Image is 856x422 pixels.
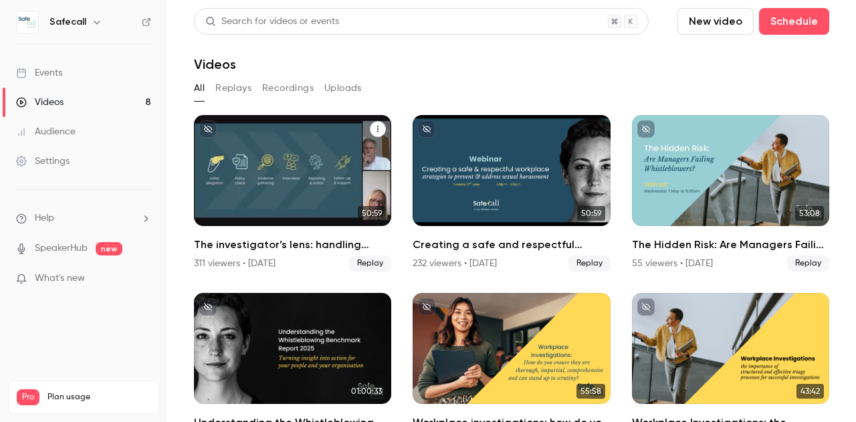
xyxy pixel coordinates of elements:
a: 53:08The Hidden Risk: Are Managers Failing Whistleblowers?55 viewers • [DATE]Replay [632,115,829,272]
span: Replay [787,255,829,272]
li: The investigator’s lens: handling sexual harassment allegations with precision and care [194,115,391,272]
div: 55 viewers • [DATE] [632,257,713,270]
span: Plan usage [47,392,150,403]
span: Replay [568,255,611,272]
span: 43:42 [796,384,824,399]
span: 53:08 [795,206,824,221]
span: 55:58 [576,384,605,399]
img: Safecall [17,11,38,33]
span: new [96,242,122,255]
iframe: Noticeable Trigger [135,273,151,285]
a: 50:59Creating a safe and respectful workplace: strategies to prevent and address sexual harassmen... [413,115,610,272]
span: Help [35,211,54,225]
div: Settings [16,154,70,168]
button: unpublished [199,120,217,138]
button: unpublished [199,298,217,316]
button: All [194,78,205,99]
button: New video [677,8,754,35]
button: Recordings [262,78,314,99]
a: SpeakerHub [35,241,88,255]
button: unpublished [637,298,655,316]
section: Videos [194,8,829,414]
button: unpublished [418,120,435,138]
h2: Creating a safe and respectful workplace: strategies to prevent and address sexual harassment [413,237,610,253]
button: Schedule [759,8,829,35]
div: Audience [16,125,76,138]
div: Videos [16,96,64,109]
div: Search for videos or events [205,15,339,29]
button: unpublished [418,298,435,316]
div: Events [16,66,62,80]
h6: Safecall [49,15,86,29]
h1: Videos [194,56,236,72]
span: Replay [349,255,391,272]
span: What's new [35,272,85,286]
span: 50:59 [577,206,605,221]
span: 50:59 [358,206,386,221]
button: unpublished [637,120,655,138]
div: 311 viewers • [DATE] [194,257,276,270]
button: Uploads [324,78,362,99]
li: help-dropdown-opener [16,211,151,225]
span: Pro [17,389,39,405]
li: The Hidden Risk: Are Managers Failing Whistleblowers? [632,115,829,272]
h2: The investigator’s lens: handling sexual harassment allegations with precision and care [194,237,391,253]
button: Replays [215,78,251,99]
div: 232 viewers • [DATE] [413,257,497,270]
h2: The Hidden Risk: Are Managers Failing Whistleblowers? [632,237,829,253]
li: Creating a safe and respectful workplace: strategies to prevent and address sexual harassment [413,115,610,272]
a: 50:59The investigator’s lens: handling sexual harassment allegations with precision and care311 v... [194,115,391,272]
span: 01:00:33 [347,384,386,399]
